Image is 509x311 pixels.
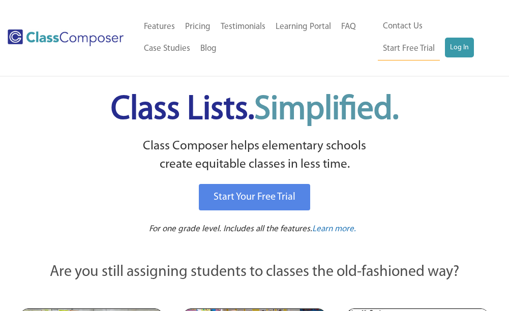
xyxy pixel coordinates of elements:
p: Are you still assigning students to classes the old-fashioned way? [20,261,489,284]
span: Learn more. [312,225,356,233]
nav: Header Menu [378,15,494,60]
span: Simplified. [254,94,399,127]
img: Class Composer [8,29,124,46]
span: For one grade level. Includes all the features. [149,225,312,233]
p: Class Composer helps elementary schools create equitable classes in less time. [10,137,499,174]
a: Case Studies [139,38,195,60]
a: Pricing [180,16,216,38]
a: FAQ [336,16,361,38]
a: Log In [445,38,474,58]
a: Blog [195,38,222,60]
a: Start Free Trial [378,38,440,60]
a: Testimonials [216,16,271,38]
a: Contact Us [378,15,428,38]
a: Features [139,16,180,38]
nav: Header Menu [139,16,378,60]
a: Learn more. [312,223,356,236]
span: Class Lists. [111,94,399,127]
a: Start Your Free Trial [199,184,310,210]
a: Learning Portal [271,16,336,38]
span: Start Your Free Trial [214,192,295,202]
